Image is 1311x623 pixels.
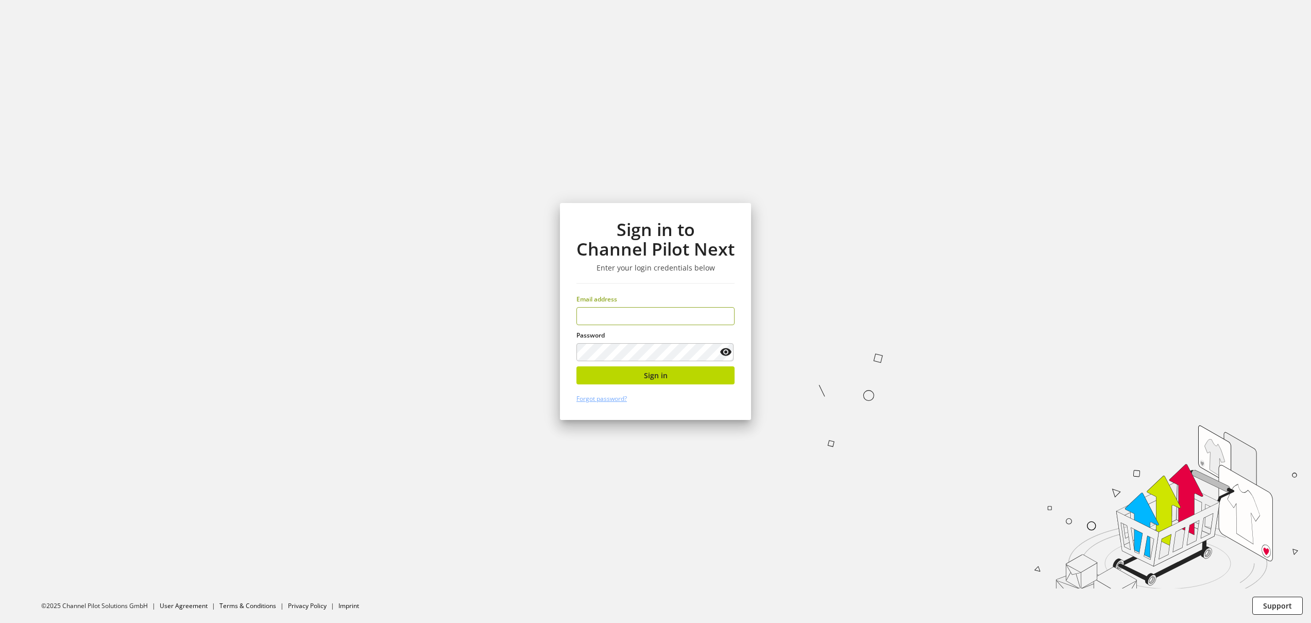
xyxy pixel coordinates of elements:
[576,220,735,259] h1: Sign in to Channel Pilot Next
[288,601,327,610] a: Privacy Policy
[644,370,668,381] span: Sign in
[576,263,735,273] h3: Enter your login credentials below
[41,601,160,611] li: ©2025 Channel Pilot Solutions GmbH
[160,601,208,610] a: User Agreement
[1263,600,1292,611] span: Support
[1252,597,1303,615] button: Support
[576,331,605,340] span: Password
[338,601,359,610] a: Imprint
[576,295,617,304] span: Email address
[576,394,627,403] a: Forgot password?
[219,601,276,610] a: Terms & Conditions
[576,366,735,384] button: Sign in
